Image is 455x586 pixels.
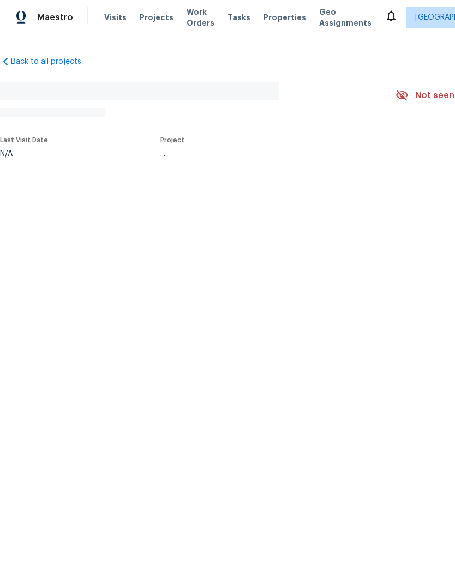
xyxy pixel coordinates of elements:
[140,12,173,23] span: Projects
[228,14,250,21] span: Tasks
[160,150,370,158] div: ...
[319,7,372,28] span: Geo Assignments
[104,12,127,23] span: Visits
[160,137,184,143] span: Project
[37,12,73,23] span: Maestro
[187,7,214,28] span: Work Orders
[264,12,306,23] span: Properties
